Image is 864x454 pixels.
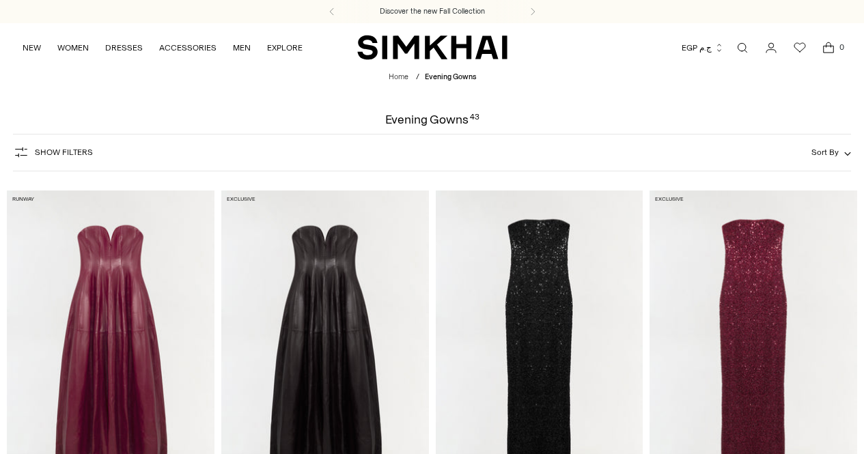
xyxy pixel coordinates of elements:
[682,33,724,63] button: EGP ج.م
[757,34,785,61] a: Go to the account page
[13,141,93,163] button: Show Filters
[267,33,303,63] a: EXPLORE
[729,34,756,61] a: Open search modal
[35,147,93,157] span: Show Filters
[470,113,479,126] div: 43
[815,34,842,61] a: Open cart modal
[416,72,419,83] div: /
[385,113,479,126] h1: Evening Gowns
[389,72,476,83] nav: breadcrumbs
[57,33,89,63] a: WOMEN
[159,33,217,63] a: ACCESSORIES
[811,145,851,160] button: Sort By
[380,6,485,17] a: Discover the new Fall Collection
[835,41,848,53] span: 0
[389,72,408,81] a: Home
[23,33,41,63] a: NEW
[233,33,251,63] a: MEN
[811,147,839,157] span: Sort By
[786,34,813,61] a: Wishlist
[105,33,143,63] a: DRESSES
[425,72,476,81] span: Evening Gowns
[357,34,507,61] a: SIMKHAI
